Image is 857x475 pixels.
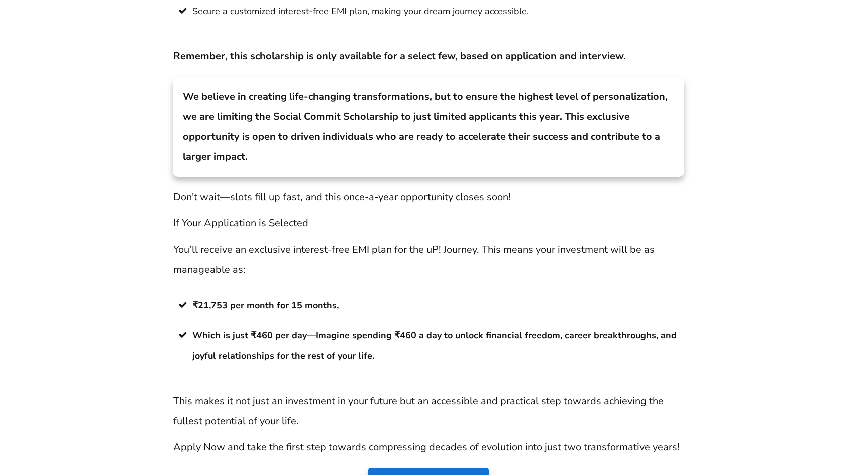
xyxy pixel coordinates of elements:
strong: ₹21,753 per month for 15 months, [192,299,339,311]
p: This makes it not just an investment in your future but an accessible and practical step towards ... [173,391,684,431]
p: You’ll receive an exclusive interest-free EMI plan for the uP! Journey. This means your investmen... [173,240,684,280]
span: Secure a customized interest-free EMI plan, making your dream journey accessible. [192,1,529,22]
p: If Your Application is Selected [173,213,684,233]
strong: We believe in creating life-changing transformations, but to ensure the highest level of personal... [183,90,668,163]
p: Apply Now and take the first step towards compressing decades of evolution into just two transfor... [173,437,684,457]
p: Don't wait—slots fill up fast, and this once-a-year opportunity closes soon! [173,187,684,207]
strong: Remember, this scholarship is only available for a select few, based on application and interview. [173,49,626,63]
strong: Which is just ₹460 per day—Imagine spending ₹460 a day to unlock financial freedom, career breakt... [192,329,677,362]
